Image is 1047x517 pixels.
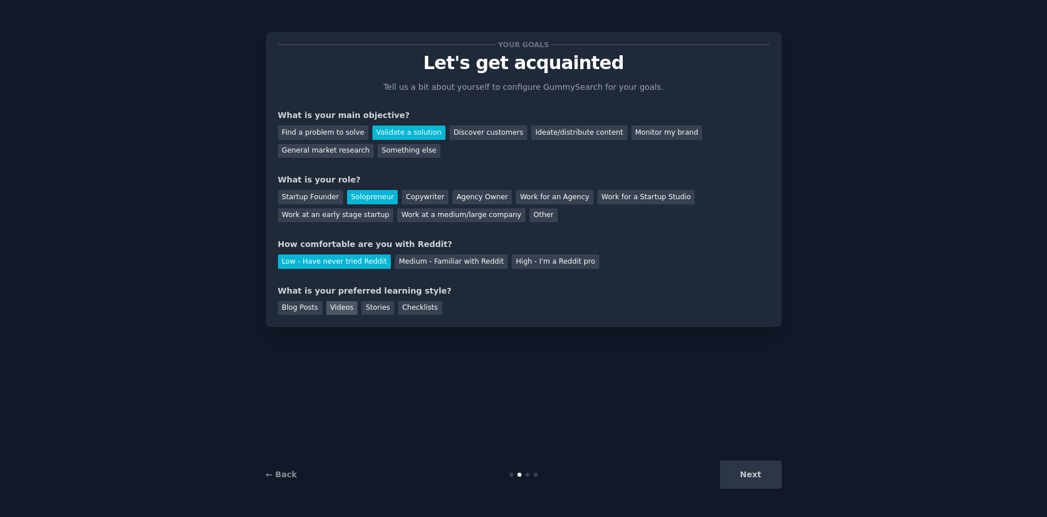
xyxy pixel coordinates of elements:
div: What is your main objective? [278,109,770,121]
div: Work at an early stage startup [278,208,394,223]
div: Work for a Startup Studio [597,190,695,204]
div: How comfortable are you with Reddit? [278,238,770,250]
div: Solopreneur [347,190,398,204]
div: Medium - Familiar with Reddit [395,254,508,269]
div: High - I'm a Reddit pro [512,254,599,269]
p: Tell us a bit about yourself to configure GummySearch for your goals. [379,81,669,93]
div: Find a problem to solve [278,126,368,140]
div: Something else [378,144,440,158]
div: Stories [361,301,394,315]
div: What is your preferred learning style? [278,285,770,297]
div: Work for an Agency [516,190,593,204]
div: Blog Posts [278,301,322,315]
div: Work at a medium/large company [397,208,525,223]
div: Low - Have never tried Reddit [278,254,391,269]
div: Copywriter [402,190,448,204]
span: Your goals [496,39,551,51]
div: Discover customers [450,126,527,140]
div: Agency Owner [452,190,512,204]
div: Other [530,208,558,223]
div: General market research [278,144,374,158]
div: Checklists [398,301,442,315]
div: Validate a solution [372,126,446,140]
a: ← Back [266,470,297,479]
div: What is your role? [278,174,770,186]
p: Let's get acquainted [278,53,770,73]
div: Videos [326,301,358,315]
div: Ideate/distribute content [531,126,627,140]
div: Startup Founder [278,190,343,204]
div: Monitor my brand [631,126,702,140]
